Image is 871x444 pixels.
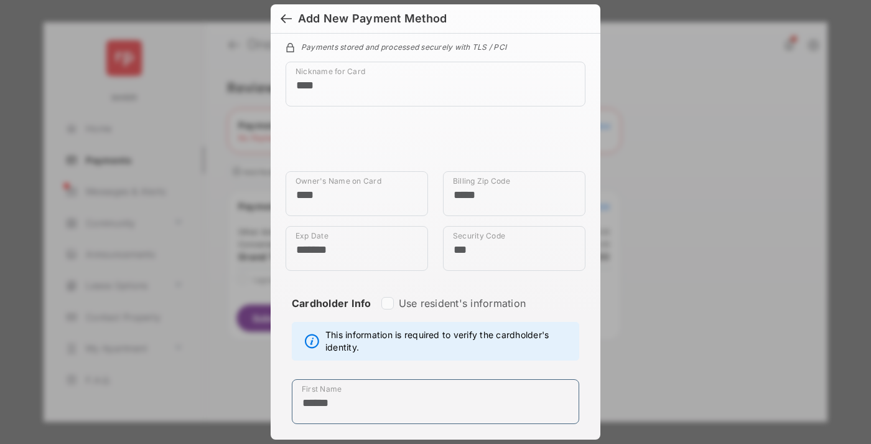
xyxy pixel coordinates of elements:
div: Payments stored and processed securely with TLS / PCI [286,40,585,52]
label: Use resident's information [399,297,526,309]
div: Add New Payment Method [298,12,447,26]
span: This information is required to verify the cardholder's identity. [325,329,572,354]
strong: Cardholder Info [292,297,371,332]
iframe: Credit card field [286,116,585,171]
